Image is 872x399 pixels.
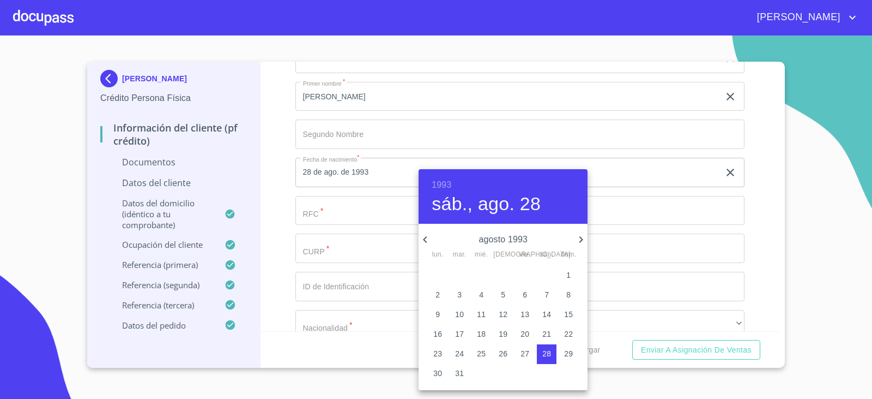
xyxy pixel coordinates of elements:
button: 24 [450,344,469,364]
p: 9 [435,309,440,320]
button: 25 [471,344,491,364]
button: 21 [537,325,556,344]
p: 20 [520,329,529,340]
button: 7 [537,285,556,305]
button: 9 [428,305,447,325]
p: 3 [457,289,462,300]
button: 2 [428,285,447,305]
span: mar. [450,249,469,260]
p: 29 [564,348,573,359]
p: 25 [477,348,486,359]
p: 24 [455,348,464,359]
p: 7 [544,289,549,300]
p: 6 [523,289,527,300]
p: 11 [477,309,486,320]
p: 26 [499,348,507,359]
span: vie. [515,249,535,260]
p: 5 [501,289,505,300]
button: 13 [515,305,535,325]
p: 4 [479,289,483,300]
button: 16 [428,325,447,344]
button: 20 [515,325,535,344]
span: mié. [471,249,491,260]
p: 1 [566,270,571,281]
button: 18 [471,325,491,344]
p: 22 [564,329,573,340]
button: 29 [559,344,578,364]
span: dom. [559,249,578,260]
p: 13 [520,309,529,320]
p: 18 [477,329,486,340]
button: 26 [493,344,513,364]
button: 4 [471,285,491,305]
p: 2 [435,289,440,300]
p: 10 [455,309,464,320]
p: agosto 1993 [432,233,574,246]
button: 6 [515,285,535,305]
button: 3 [450,285,469,305]
p: 23 [433,348,442,359]
button: 5 [493,285,513,305]
button: 19 [493,325,513,344]
span: [DEMOGRAPHIC_DATA]. [493,249,513,260]
button: 15 [559,305,578,325]
p: 12 [499,309,507,320]
button: 8 [559,285,578,305]
button: 10 [450,305,469,325]
button: 1993 [432,177,451,193]
button: 27 [515,344,535,364]
p: 31 [455,368,464,379]
button: 12 [493,305,513,325]
button: sáb., ago. 28 [432,193,541,216]
p: 16 [433,329,442,340]
p: 21 [542,329,551,340]
p: 17 [455,329,464,340]
p: 30 [433,368,442,379]
span: sáb. [537,249,556,260]
button: 17 [450,325,469,344]
p: 28 [542,348,551,359]
button: 23 [428,344,447,364]
p: 15 [564,309,573,320]
button: 11 [471,305,491,325]
button: 14 [537,305,556,325]
button: 1 [559,266,578,285]
button: 22 [559,325,578,344]
p: 19 [499,329,507,340]
span: lun. [428,249,447,260]
button: 31 [450,364,469,384]
p: 27 [520,348,529,359]
p: 8 [566,289,571,300]
p: 14 [542,309,551,320]
button: 30 [428,364,447,384]
button: 28 [537,344,556,364]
